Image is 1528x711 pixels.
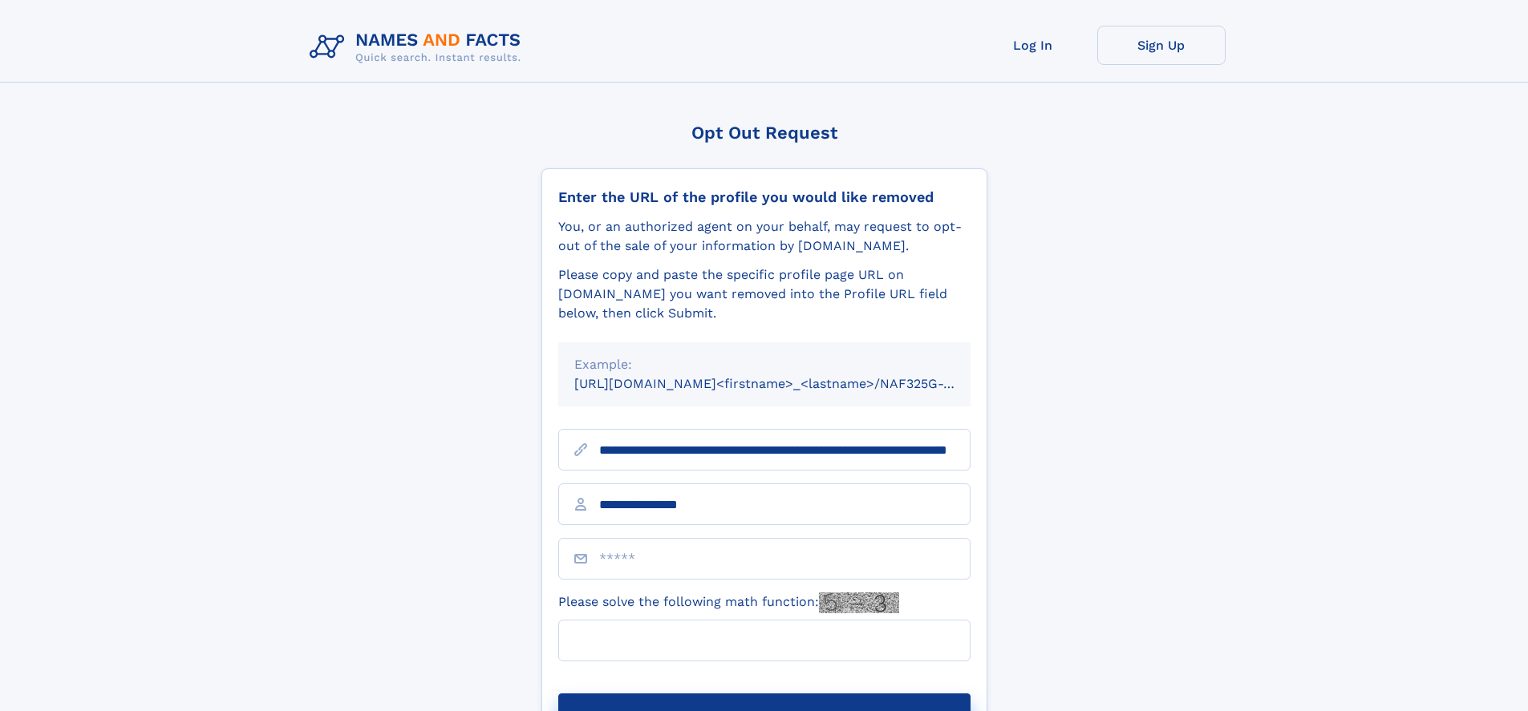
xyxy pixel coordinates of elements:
[558,217,971,256] div: You, or an authorized agent on your behalf, may request to opt-out of the sale of your informatio...
[541,123,987,143] div: Opt Out Request
[574,355,954,374] div: Example:
[558,592,899,613] label: Please solve the following math function:
[574,376,1001,391] small: [URL][DOMAIN_NAME]<firstname>_<lastname>/NAF325G-xxxxxxxx
[558,265,971,323] div: Please copy and paste the specific profile page URL on [DOMAIN_NAME] you want removed into the Pr...
[303,26,534,69] img: Logo Names and Facts
[558,188,971,206] div: Enter the URL of the profile you would like removed
[969,26,1097,65] a: Log In
[1097,26,1226,65] a: Sign Up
